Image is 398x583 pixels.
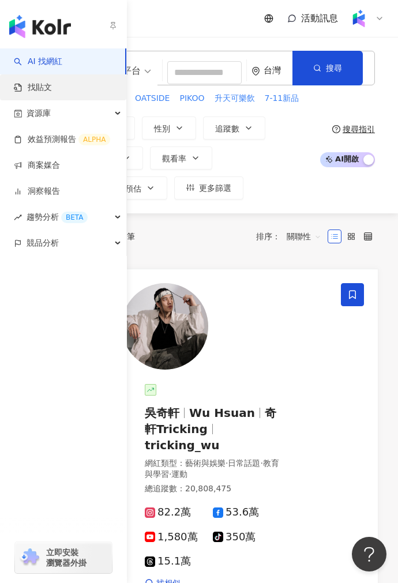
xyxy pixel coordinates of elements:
[301,13,338,24] span: 活動訊息
[179,92,205,105] button: PIKOO
[145,406,276,436] span: 奇軒Tricking
[215,93,255,104] span: 升天可樂飲
[348,7,370,29] img: Kolr%20app%20icon%20%281%29.png
[61,212,88,223] div: BETA
[145,531,198,543] span: 1,580萬
[142,116,196,140] button: 性別
[14,213,22,221] span: rise
[145,555,191,567] span: 15.1萬
[150,146,212,170] button: 觀看率
[326,63,342,73] span: 搜尋
[199,183,231,193] span: 更多篩選
[135,93,170,104] span: OATSIDE
[122,283,208,370] img: KOL Avatar
[27,204,88,230] span: 趨勢分析
[15,542,112,573] a: chrome extension立即安裝 瀏覽器外掛
[145,458,281,480] div: 網紅類型 ：
[264,92,300,105] button: 7-11新品
[171,469,187,479] span: 運動
[215,124,239,133] span: 追蹤數
[162,154,186,163] span: 觀看率
[145,506,191,518] span: 82.2萬
[27,230,59,256] span: 競品分析
[343,125,375,134] div: 搜尋指引
[14,160,60,171] a: 商案媒合
[46,547,87,568] span: 立即安裝 瀏覽器外掛
[189,406,255,420] span: Wu Hsuan
[228,458,260,468] span: 日常話題
[14,186,60,197] a: 洞察報告
[203,116,265,140] button: 追蹤數
[14,82,52,93] a: 找貼文
[145,438,220,452] span: tricking_wu
[352,537,386,571] iframe: Help Scout Beacon - Open
[185,458,226,468] span: 藝術與娛樂
[226,458,228,468] span: ·
[154,124,170,133] span: 性別
[14,56,62,67] a: searchAI 找網紅
[145,483,281,495] div: 總追蹤數 ： 20,808,475
[14,134,110,145] a: 效益預測報告ALPHA
[213,531,256,543] span: 350萬
[213,506,259,518] span: 53.6萬
[27,100,51,126] span: 資源庫
[332,125,340,133] span: question-circle
[256,227,328,246] div: 排序：
[260,458,262,468] span: ·
[251,67,260,76] span: environment
[9,15,71,38] img: logo
[134,92,170,105] button: OATSIDE
[264,66,292,76] div: 台灣
[292,51,363,85] button: 搜尋
[174,176,243,200] button: 更多篩選
[179,93,204,104] span: PIKOO
[18,548,41,567] img: chrome extension
[265,93,299,104] span: 7-11新品
[214,92,256,105] button: 升天可樂飲
[169,469,171,479] span: ·
[145,406,179,420] span: 吳奇軒
[287,227,321,246] span: 關聯性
